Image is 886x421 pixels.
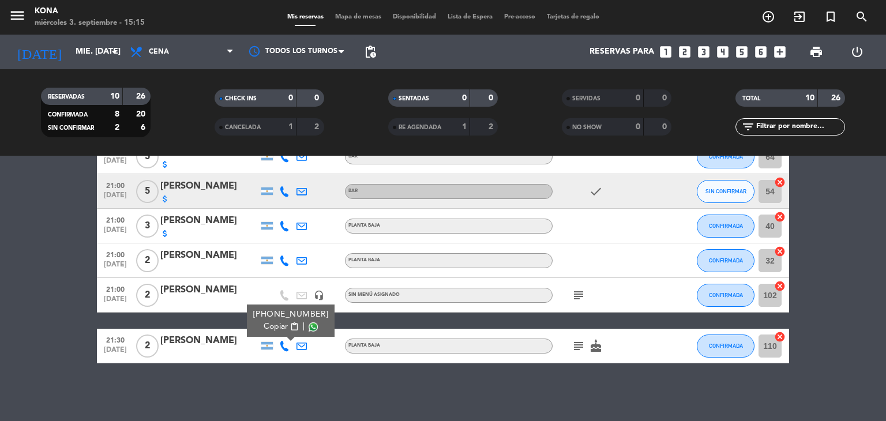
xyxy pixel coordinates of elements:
button: CONFIRMADA [697,145,754,168]
span: [DATE] [101,157,130,170]
span: Sin menú asignado [348,292,400,297]
span: PLANTA BAJA [348,258,380,262]
i: cancel [774,331,786,343]
button: CONFIRMADA [697,215,754,238]
i: check [589,185,603,198]
span: SIN CONFIRMAR [48,125,94,131]
i: exit_to_app [793,10,806,24]
i: cake [589,339,603,353]
strong: 0 [489,94,495,102]
i: attach_money [160,194,170,204]
i: cancel [774,176,786,188]
i: subject [572,339,585,353]
div: Kona [35,6,145,17]
span: Copiar [264,321,288,333]
span: CONFIRMADA [48,112,88,118]
span: BAR [348,189,358,193]
span: Mapa de mesas [329,14,387,20]
strong: 0 [662,94,669,102]
span: 2 [136,334,159,358]
button: CONFIRMADA [697,284,754,307]
span: Pre-acceso [498,14,541,20]
i: looks_5 [734,44,749,59]
span: 21:00 [101,247,130,261]
span: CONFIRMADA [709,257,743,264]
strong: 1 [462,123,467,131]
span: 3 [136,215,159,238]
i: attach_money [160,229,170,238]
span: print [809,45,823,59]
span: [DATE] [101,295,130,309]
div: miércoles 3. septiembre - 15:15 [35,17,145,29]
span: CONFIRMADA [709,292,743,298]
strong: 26 [136,92,148,100]
span: Tarjetas de regalo [541,14,605,20]
span: 21:30 [101,333,130,346]
i: cancel [774,211,786,223]
button: menu [9,7,26,28]
span: BAR [348,154,358,159]
div: [PHONE_NUMBER] [253,309,329,321]
div: [PERSON_NAME] [160,213,258,228]
button: CONFIRMADA [697,334,754,358]
strong: 0 [288,94,293,102]
i: looks_3 [696,44,711,59]
span: 21:00 [101,178,130,191]
span: CONFIRMADA [709,343,743,349]
strong: 26 [831,94,843,102]
strong: 0 [636,123,640,131]
strong: 1 [288,123,293,131]
div: [PERSON_NAME] [160,179,258,194]
span: [DATE] [101,261,130,274]
span: Lista de Espera [442,14,498,20]
i: add_circle_outline [761,10,775,24]
i: headset_mic [314,290,324,300]
strong: 8 [115,110,119,118]
i: looks_one [658,44,673,59]
span: SENTADAS [399,96,429,102]
div: [PERSON_NAME] [160,283,258,298]
span: CONFIRMADA [709,153,743,160]
i: arrow_drop_down [107,45,121,59]
strong: 0 [314,94,321,102]
i: looks_4 [715,44,730,59]
span: | [303,321,305,333]
button: SIN CONFIRMAR [697,180,754,203]
span: 2 [136,249,159,272]
span: Reservas para [590,47,654,57]
i: subject [572,288,585,302]
i: search [855,10,869,24]
span: [DATE] [101,226,130,239]
span: RE AGENDADA [399,125,441,130]
span: Mis reservas [281,14,329,20]
span: Disponibilidad [387,14,442,20]
strong: 0 [636,94,640,102]
i: turned_in_not [824,10,838,24]
strong: 0 [662,123,669,131]
span: TOTAL [742,96,760,102]
span: SIN CONFIRMAR [705,188,746,194]
i: filter_list [741,120,755,134]
span: CONFIRMADA [709,223,743,229]
i: [DATE] [9,39,70,65]
strong: 10 [110,92,119,100]
span: CHECK INS [225,96,257,102]
span: 21:00 [101,282,130,295]
strong: 2 [489,123,495,131]
span: pending_actions [363,45,377,59]
span: 5 [136,145,159,168]
span: [DATE] [101,346,130,359]
span: [DATE] [101,191,130,205]
button: Copiarcontent_paste [264,321,299,333]
span: Cena [149,48,169,56]
div: [PERSON_NAME] [160,248,258,263]
span: content_paste [290,322,299,331]
span: CANCELADA [225,125,261,130]
strong: 0 [462,94,467,102]
input: Filtrar por nombre... [755,121,844,133]
i: attach_money [160,160,170,169]
span: PLANTA BAJA [348,343,380,348]
i: add_box [772,44,787,59]
i: cancel [774,280,786,292]
span: NO SHOW [572,125,602,130]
